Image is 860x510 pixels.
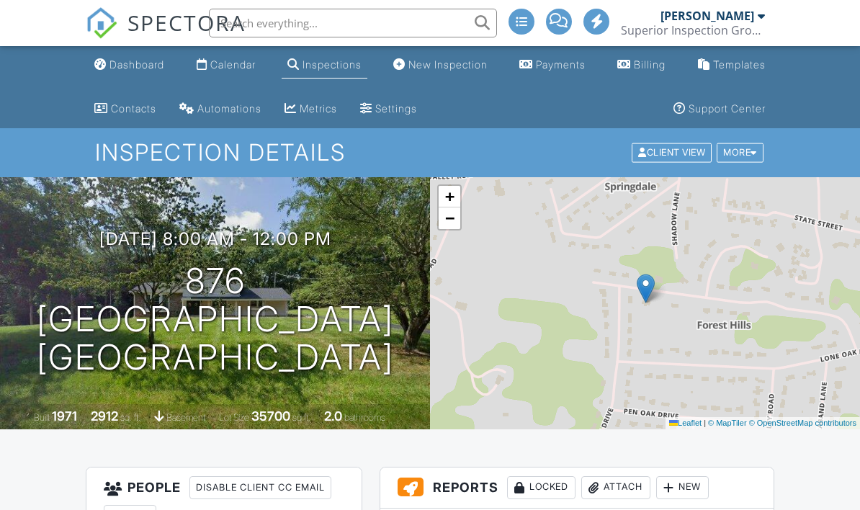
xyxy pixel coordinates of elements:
div: New [656,476,709,499]
a: Payments [514,52,591,79]
a: Templates [692,52,771,79]
a: New Inspection [388,52,493,79]
span: sq. ft. [120,412,140,423]
span: + [445,187,454,205]
div: 35700 [251,408,290,424]
div: Disable Client CC Email [189,476,331,499]
div: Attach [581,476,650,499]
div: Contacts [111,102,156,115]
div: Dashboard [109,58,164,71]
div: Superior Inspection Group [621,23,765,37]
div: Support Center [689,102,766,115]
div: Automations [197,102,261,115]
a: Metrics [279,96,343,122]
a: Support Center [668,96,771,122]
a: Automations (Advanced) [174,96,267,122]
div: [PERSON_NAME] [660,9,754,23]
span: − [445,209,454,227]
div: Client View [632,143,712,163]
div: More [717,143,763,163]
a: Leaflet [669,419,702,427]
h1: Inspection Details [95,140,765,165]
span: Built [34,412,50,423]
h1: 876 [GEOGRAPHIC_DATA] [GEOGRAPHIC_DATA] [23,262,407,376]
img: The Best Home Inspection Software - Spectora [86,7,117,39]
a: Zoom in [439,186,460,207]
div: 2.0 [324,408,342,424]
input: Search everything... [209,9,497,37]
span: SPECTORA [127,7,246,37]
div: Billing [634,58,666,71]
h3: Reports [380,467,773,509]
a: Inspections [282,52,367,79]
h3: [DATE] 8:00 am - 12:00 pm [99,229,331,249]
div: Metrics [300,102,337,115]
div: 1971 [52,408,77,424]
a: Calendar [191,52,261,79]
span: bathrooms [344,412,385,423]
span: | [704,419,706,427]
a: Billing [612,52,671,79]
div: Calendar [210,58,256,71]
div: Payments [536,58,586,71]
a: © MapTiler [708,419,747,427]
span: basement [166,412,205,423]
div: Locked [507,476,575,499]
span: sq.ft. [292,412,310,423]
a: Dashboard [89,52,170,79]
div: Templates [713,58,766,71]
div: Inspections [303,58,362,71]
a: SPECTORA [86,19,246,50]
div: Settings [375,102,417,115]
a: Client View [630,146,715,157]
a: Zoom out [439,207,460,229]
a: Settings [354,96,423,122]
a: © OpenStreetMap contributors [749,419,856,427]
a: Contacts [89,96,162,122]
div: 2912 [91,408,118,424]
div: New Inspection [408,58,488,71]
img: Marker [637,274,655,303]
span: Lot Size [219,412,249,423]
